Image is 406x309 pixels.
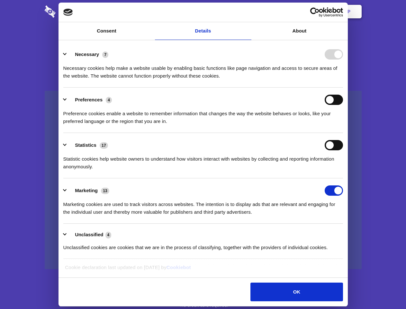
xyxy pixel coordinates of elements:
iframe: Drift Widget Chat Controller [374,277,398,301]
a: About [251,22,348,40]
span: 4 [105,232,112,238]
h4: Auto-redaction of sensitive data, encrypted data sharing and self-destructing private chats. Shar... [45,59,362,80]
a: Usercentrics Cookiebot - opens in a new window [287,7,343,17]
div: Necessary cookies help make a website usable by enabling basic functions like page navigation and... [63,60,343,80]
a: Consent [59,22,155,40]
span: 13 [101,188,109,194]
a: Login [292,2,320,22]
div: Cookie declaration last updated on [DATE] by [60,264,346,276]
button: Necessary (7) [63,49,113,60]
label: Statistics [75,142,96,148]
button: Marketing (13) [63,185,113,196]
a: Details [155,22,251,40]
label: Necessary [75,51,99,57]
button: OK [250,283,343,301]
a: Pricing [189,2,217,22]
div: Statistic cookies help website owners to understand how visitors interact with websites by collec... [63,150,343,171]
div: Marketing cookies are used to track visitors across websites. The intention is to display ads tha... [63,196,343,216]
span: 7 [102,51,108,58]
div: Preference cookies enable a website to remember information that changes the way the website beha... [63,105,343,125]
img: logo-wordmark-white-trans-d4663122ce5f474addd5e946df7df03e33cb6a1c49d2221995e7729f52c070b2.svg [45,5,100,18]
h1: Eliminate Slack Data Loss. [45,29,362,52]
img: logo [63,9,73,16]
label: Marketing [75,188,98,193]
a: Contact [261,2,290,22]
a: Cookiebot [167,265,191,270]
span: 4 [106,97,112,103]
span: 17 [100,142,108,149]
a: Wistia video thumbnail [45,91,362,269]
button: Unclassified (4) [63,231,115,239]
button: Preferences (4) [63,95,116,105]
label: Preferences [75,97,103,102]
div: Unclassified cookies are cookies that we are in the process of classifying, together with the pro... [63,239,343,251]
button: Statistics (17) [63,140,112,150]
